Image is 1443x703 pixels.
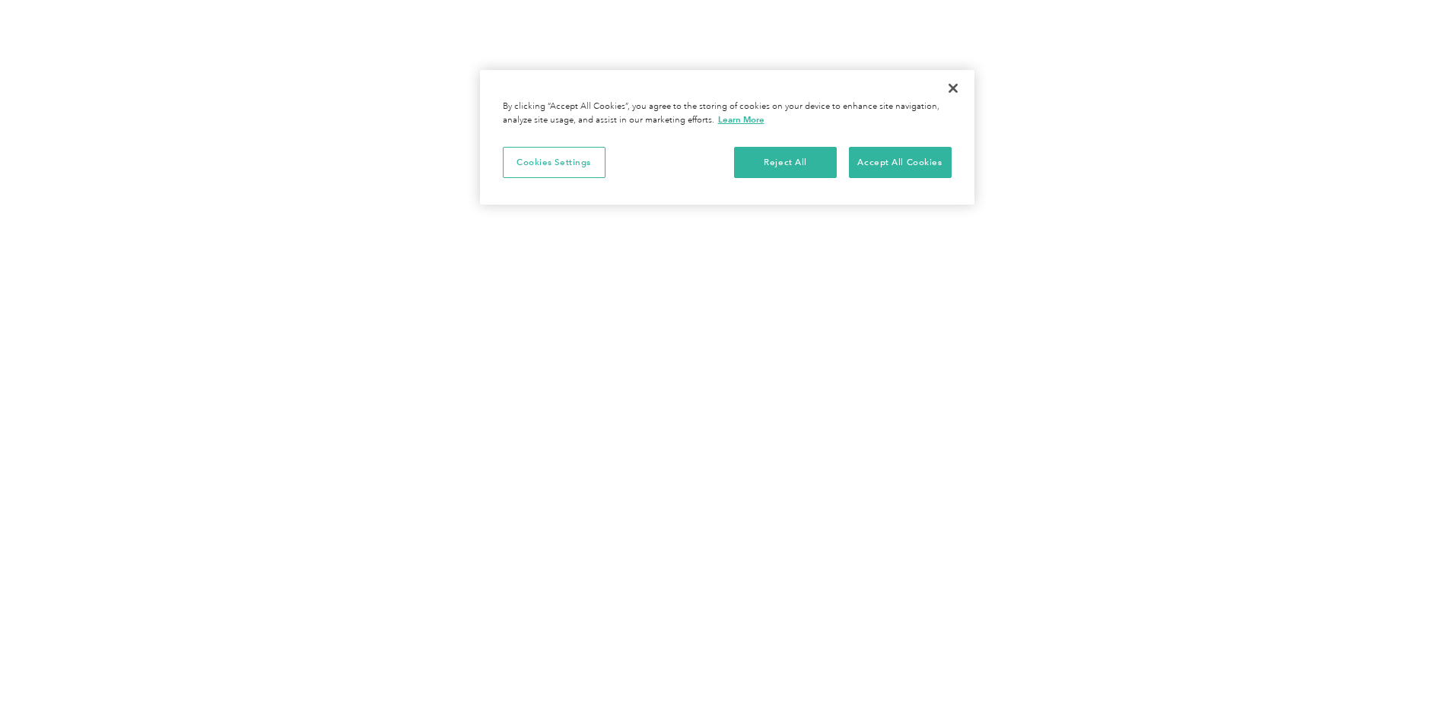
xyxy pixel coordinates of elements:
[849,147,952,179] button: Accept All Cookies
[480,70,974,205] div: Privacy
[503,147,605,179] button: Cookies Settings
[734,147,837,179] button: Reject All
[503,100,952,127] div: By clicking “Accept All Cookies”, you agree to the storing of cookies on your device to enhance s...
[718,114,764,125] a: More information about your privacy, opens in a new tab
[480,70,974,205] div: Cookie banner
[936,72,970,105] button: Close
